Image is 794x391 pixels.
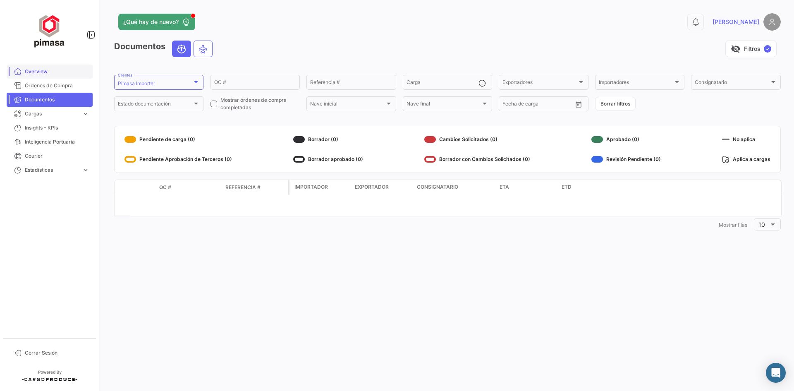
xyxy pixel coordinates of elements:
span: Mostrar filas [719,222,747,228]
span: Nave final [407,102,481,108]
a: Inteligencia Portuaria [7,135,93,149]
input: Hasta [523,102,556,108]
button: Borrar filtros [595,97,636,110]
a: Órdenes de Compra [7,79,93,93]
span: Overview [25,68,89,75]
input: Desde [502,102,517,108]
span: Estado documentación [118,102,192,108]
span: Exportador [355,183,389,191]
span: Nave inicial [310,102,385,108]
div: Borrador con Cambios Solicitados (0) [424,153,530,166]
div: Cambios Solicitados (0) [424,133,530,146]
a: Insights - KPIs [7,121,93,135]
span: OC # [159,184,171,191]
span: [PERSON_NAME] [713,18,759,26]
h3: Documentos [114,41,215,57]
span: Insights - KPIs [25,124,89,132]
span: Cargas [25,110,79,118]
a: Overview [7,65,93,79]
span: Importador [294,183,328,191]
datatable-header-cell: ETA [496,180,558,195]
span: expand_more [82,166,89,174]
datatable-header-cell: Modo de Transporte [131,184,156,191]
datatable-header-cell: OC # [156,180,222,194]
span: Consignatario [417,183,458,191]
datatable-header-cell: ETD [558,180,620,195]
span: Referencia # [225,184,261,191]
datatable-header-cell: Exportador [352,180,414,195]
div: Aplica a cargas [722,153,770,166]
datatable-header-cell: Consignatario [414,180,496,195]
div: Pendiente Aprobación de Terceros (0) [124,153,232,166]
span: Órdenes de Compra [25,82,89,89]
div: Abrir Intercom Messenger [766,363,786,383]
datatable-header-cell: Importador [289,180,352,195]
span: Inteligencia Portuaria [25,138,89,146]
button: Air [194,41,212,57]
span: expand_more [82,110,89,118]
span: Consignatario [695,81,769,86]
span: Courier [25,152,89,160]
a: Documentos [7,93,93,107]
div: Borrador (0) [293,133,363,146]
span: Importadores [599,81,673,86]
span: Documentos [25,96,89,103]
span: visibility_off [731,44,741,54]
a: Courier [7,149,93,163]
span: 10 [758,221,765,228]
mat-select-trigger: Pimasa Importer [118,80,155,86]
div: No aplica [722,133,770,146]
span: Mostrar órdenes de compra completadas [220,96,300,111]
button: visibility_offFiltros✓ [725,41,777,57]
button: ¿Qué hay de nuevo? [118,14,195,30]
div: Aprobado (0) [591,133,661,146]
span: Estadísticas [25,166,79,174]
span: ✓ [764,45,771,53]
div: Revisión Pendiente (0) [591,153,661,166]
button: Ocean [172,41,191,57]
img: ff117959-d04a-4809-8d46-49844dc85631.png [29,10,70,51]
span: ETA [500,183,509,191]
datatable-header-cell: Referencia # [222,180,288,194]
span: Exportadores [502,81,577,86]
button: Open calendar [572,98,585,110]
div: Pendiente de carga (0) [124,133,232,146]
img: placeholder-user.png [763,13,781,31]
div: Borrador aprobado (0) [293,153,363,166]
span: ETD [562,183,572,191]
span: Cerrar Sesión [25,349,89,357]
span: ¿Qué hay de nuevo? [123,18,179,26]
